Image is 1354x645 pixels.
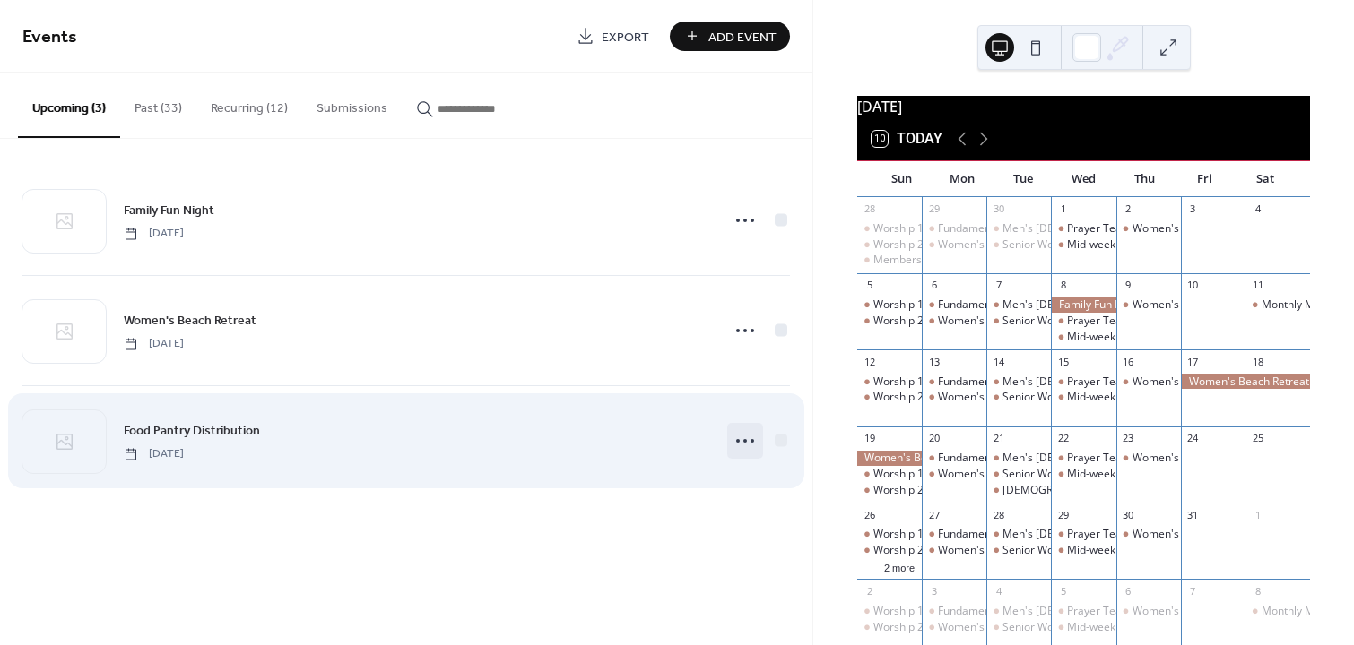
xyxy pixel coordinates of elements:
div: 24 [1186,432,1200,445]
div: Women's Stretch Class [1133,604,1247,619]
div: Fri [1175,161,1236,197]
div: Mid-week Meeting [1067,237,1159,253]
div: 5 [1056,584,1070,598]
div: Fundamentals Class [938,297,1038,313]
div: Prayer Team Meeting [1067,221,1176,236]
div: 22 [1056,432,1070,445]
div: Worship 2nd Service [857,314,922,329]
div: 3 [1186,202,1200,216]
div: Men's Bible Study [986,374,1051,390]
div: Fundamentals Class [938,221,1038,236]
div: 28 [863,202,876,216]
div: Women's Bible Study [922,467,986,482]
div: Men's Bible Study [986,604,1051,619]
div: Mid-week Meeting [1051,237,1115,253]
div: Prayer Team Meeting [1051,527,1115,542]
div: Fundamentals Class [938,604,1038,619]
div: 10 [1186,279,1200,292]
div: 23 [1122,432,1135,445]
div: Worship 1st Service [873,221,972,236]
span: Events [22,20,77,55]
div: Worship 1st Service [873,604,972,619]
div: Fundamentals Class [922,297,986,313]
div: Women's Stretch Class [1133,527,1247,542]
div: Women's Bible Study [922,543,986,558]
div: 13 [927,355,941,368]
div: Worship 2nd Service [873,237,976,253]
div: 18 [1251,355,1264,368]
span: [DATE] [124,226,184,242]
div: 25 [1251,432,1264,445]
div: Sat [1235,161,1296,197]
a: Export [563,21,663,51]
div: 5 [863,279,876,292]
div: Women's Stretch Class [1133,297,1247,313]
div: Women's Stretch Class [1133,451,1247,466]
button: 2 more [877,559,922,574]
div: 3 [927,584,941,598]
div: Prayer Team Meeting [1051,221,1115,236]
div: Senior Women's [DEMOGRAPHIC_DATA] Study [1002,543,1236,558]
span: Export [602,28,649,47]
div: Women's [DEMOGRAPHIC_DATA] Study [938,314,1136,329]
div: Men's [DEMOGRAPHIC_DATA] Study [1002,297,1185,313]
div: Men's Bible Study [986,451,1051,466]
div: Prayer Team Meeting [1051,604,1115,619]
div: Prayer Team Meeting [1067,527,1176,542]
div: Men's Bible Study [986,221,1051,236]
div: Worship 1st Service [873,527,972,542]
div: Worship 1st Service [857,374,922,390]
div: Men's [DEMOGRAPHIC_DATA] Study [1002,221,1185,236]
div: Worship 2nd Service [857,483,922,498]
div: Women's Stretch Class [1133,374,1247,390]
span: Food Pantry Distribution [124,422,260,441]
div: Senior Women's Bible Study [986,237,1051,253]
div: 2 [863,584,876,598]
div: Wed [1054,161,1115,197]
div: Prayer Team Meeting [1051,314,1115,329]
div: Tue [993,161,1054,197]
div: Worship 2nd Service [873,483,976,498]
div: Women's [DEMOGRAPHIC_DATA] Study [938,467,1136,482]
div: Prayer Team Meeting [1067,604,1176,619]
div: Senior Women's [DEMOGRAPHIC_DATA] Study [1002,390,1236,405]
div: Women's Stretch Class [1116,527,1181,542]
div: 7 [1186,584,1200,598]
div: Men's Bible Study [986,297,1051,313]
button: Upcoming (3) [18,73,120,138]
div: Worship 1st Service [857,221,922,236]
div: Membership Class [873,253,967,268]
div: Mid-week Meeting [1067,390,1159,405]
div: 9 [1122,279,1135,292]
div: 29 [1056,508,1070,521]
div: Fundamentals Class [922,604,986,619]
div: Fundamentals Class [938,527,1038,542]
button: Past (33) [120,73,196,136]
div: Senior Women's [DEMOGRAPHIC_DATA] Study [1002,620,1236,635]
div: 15 [1056,355,1070,368]
div: 20 [927,432,941,445]
div: Women's [DEMOGRAPHIC_DATA] Study [938,390,1136,405]
a: Women's Beach Retreat [124,310,256,331]
div: 19 [863,432,876,445]
div: Worship 2nd Service [857,620,922,635]
div: Senior Women's Bible Study [986,314,1051,329]
a: Food Pantry Distribution [124,420,260,441]
div: Worship 2nd Service [873,314,976,329]
span: Women's Beach Retreat [124,312,256,331]
div: 28 [992,508,1005,521]
button: 10Today [865,126,949,151]
div: Mid-week Meeting [1051,390,1115,405]
div: Worship 2nd Service [873,543,976,558]
div: 26 [863,508,876,521]
div: Prayer Team Meeting [1067,374,1176,390]
div: 31 [1186,508,1200,521]
div: Mid-week Meeting [1051,467,1115,482]
div: Ladies Potluck Luncheon [986,483,1051,498]
div: Worship 1st Service [857,527,922,542]
div: Women's Bible Study [922,620,986,635]
div: 8 [1251,584,1264,598]
div: Membership Class [857,253,922,268]
div: Mid-week Meeting [1051,543,1115,558]
div: Worship 2nd Service [857,390,922,405]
